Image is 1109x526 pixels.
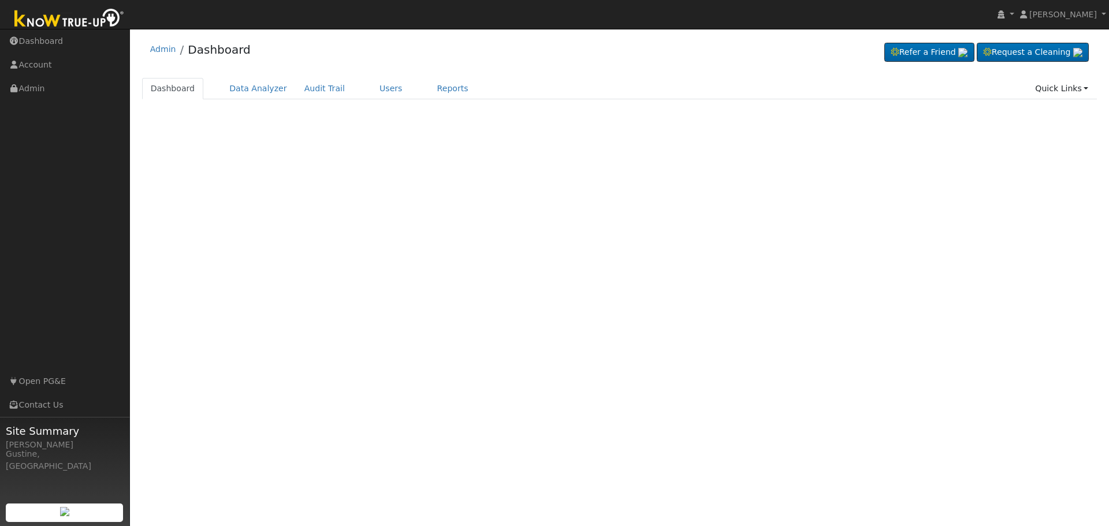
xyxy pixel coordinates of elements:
div: [PERSON_NAME] [6,439,124,451]
a: Reports [429,78,477,99]
img: retrieve [958,48,967,57]
a: Refer a Friend [884,43,974,62]
a: Dashboard [188,43,251,57]
span: Site Summary [6,423,124,439]
a: Admin [150,44,176,54]
span: [PERSON_NAME] [1029,10,1097,19]
img: retrieve [60,507,69,516]
div: Gustine, [GEOGRAPHIC_DATA] [6,448,124,472]
a: Data Analyzer [221,78,296,99]
a: Request a Cleaning [977,43,1089,62]
img: Know True-Up [9,6,130,32]
a: Quick Links [1026,78,1097,99]
a: Audit Trail [296,78,353,99]
img: retrieve [1073,48,1082,57]
a: Users [371,78,411,99]
a: Dashboard [142,78,204,99]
